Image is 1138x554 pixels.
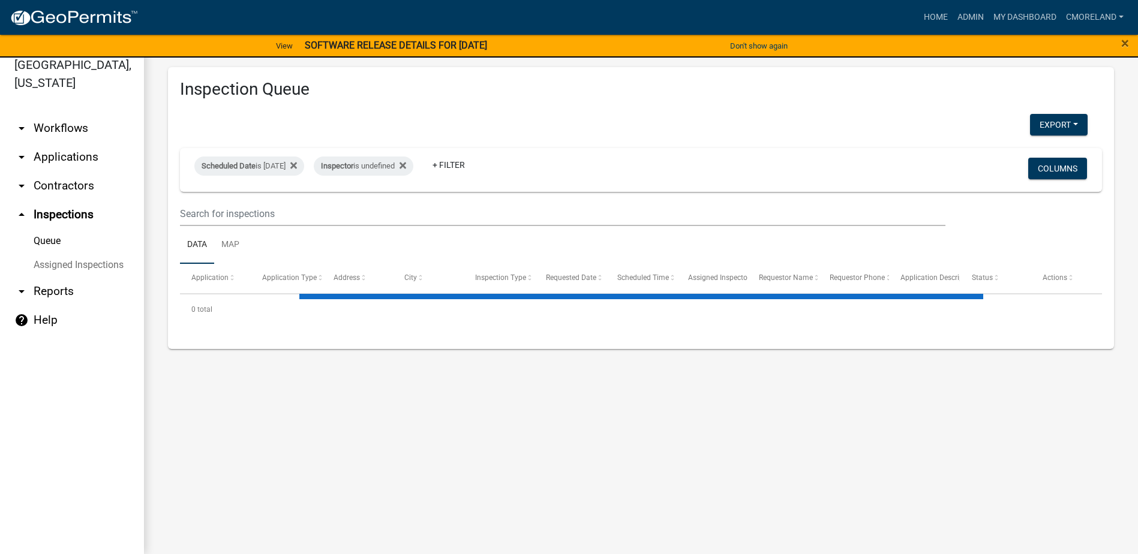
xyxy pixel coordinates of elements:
[747,264,818,293] datatable-header-cell: Requestor Name
[759,273,813,282] span: Requestor Name
[1121,36,1129,50] button: Close
[423,154,475,176] a: + Filter
[14,207,29,222] i: arrow_drop_up
[725,36,792,56] button: Don't show again
[1061,6,1128,29] a: cmoreland
[271,36,298,56] a: View
[314,156,413,176] div: is undefined
[535,264,605,293] datatable-header-cell: Requested Date
[214,226,247,264] a: Map
[1121,35,1129,52] span: ×
[180,79,1102,100] h3: Inspection Queue
[688,273,750,282] span: Assigned Inspector
[180,294,1102,324] div: 0 total
[262,273,317,282] span: Application Type
[617,273,669,282] span: Scheduled Time
[1028,158,1087,179] button: Columns
[1030,114,1088,136] button: Export
[818,264,889,293] datatable-header-cell: Requestor Phone
[14,179,29,193] i: arrow_drop_down
[464,264,535,293] datatable-header-cell: Inspection Type
[180,264,251,293] datatable-header-cell: Application
[322,264,392,293] datatable-header-cell: Address
[475,273,526,282] span: Inspection Type
[677,264,747,293] datatable-header-cell: Assigned Inspector
[1031,264,1102,293] datatable-header-cell: Actions
[334,273,360,282] span: Address
[14,121,29,136] i: arrow_drop_down
[305,40,487,51] strong: SOFTWARE RELEASE DETAILS FOR [DATE]
[605,264,676,293] datatable-header-cell: Scheduled Time
[919,6,953,29] a: Home
[393,264,464,293] datatable-header-cell: City
[1043,273,1067,282] span: Actions
[191,273,229,282] span: Application
[546,273,596,282] span: Requested Date
[972,273,993,282] span: Status
[14,150,29,164] i: arrow_drop_down
[321,161,353,170] span: Inspector
[14,313,29,327] i: help
[960,264,1031,293] datatable-header-cell: Status
[180,201,945,226] input: Search for inspections
[14,284,29,299] i: arrow_drop_down
[889,264,960,293] datatable-header-cell: Application Description
[404,273,417,282] span: City
[180,226,214,264] a: Data
[194,156,304,176] div: is [DATE]
[900,273,976,282] span: Application Description
[251,264,322,293] datatable-header-cell: Application Type
[830,273,885,282] span: Requestor Phone
[989,6,1061,29] a: My Dashboard
[202,161,256,170] span: Scheduled Date
[953,6,989,29] a: Admin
